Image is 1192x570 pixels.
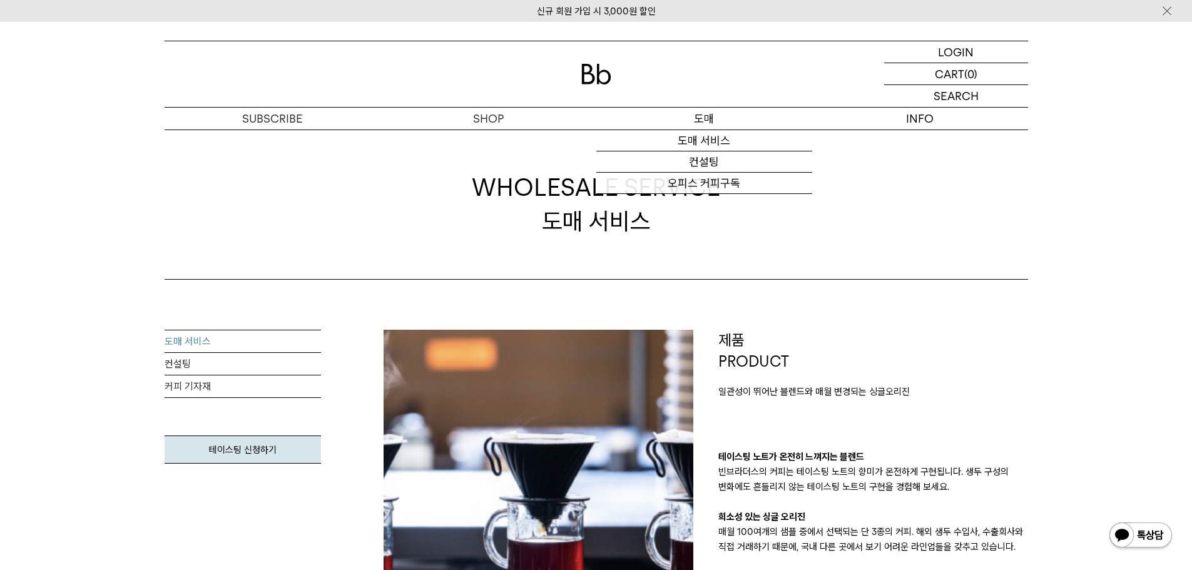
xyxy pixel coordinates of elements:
[934,85,979,107] p: SEARCH
[165,108,380,130] a: SUBSCRIBE
[884,41,1028,63] a: LOGIN
[718,384,1028,399] p: 일관성이 뛰어난 블렌드와 매월 변경되는 싱글오리진
[718,330,1028,372] p: 제품 PRODUCT
[935,63,964,84] p: CART
[596,130,812,151] a: 도매 서비스
[718,464,1028,494] p: 빈브라더스의 커피는 테이스팅 노트의 향미가 온전하게 구현됩니다. 생두 구성의 변화에도 흔들리지 않는 테이스팅 노트의 구현을 경험해 보세요.
[938,41,974,63] p: LOGIN
[165,375,321,398] a: 커피 기자재
[165,330,321,353] a: 도매 서비스
[581,64,611,84] img: 로고
[812,108,1028,130] p: INFO
[884,63,1028,85] a: CART (0)
[596,108,812,130] p: 도매
[165,353,321,375] a: 컨설팅
[472,171,720,237] div: 도매 서비스
[718,524,1028,554] p: 매월 100여개의 샘플 중에서 선택되는 단 3종의 커피. 해외 생두 수입사, 수출회사와 직접 거래하기 때문에, 국내 다른 곳에서 보기 어려운 라인업들을 갖추고 있습니다.
[380,108,596,130] a: SHOP
[472,171,720,204] span: WHOLESALE SERVICE
[964,63,977,84] p: (0)
[537,6,656,17] a: 신규 회원 가입 시 3,000원 할인
[596,173,812,194] a: 오피스 커피구독
[718,509,1028,524] p: 희소성 있는 싱글 오리진
[1108,521,1173,551] img: 카카오톡 채널 1:1 채팅 버튼
[718,449,1028,464] p: 테이스팅 노트가 온전히 느껴지는 블렌드
[165,435,321,464] a: 테이스팅 신청하기
[596,151,812,173] a: 컨설팅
